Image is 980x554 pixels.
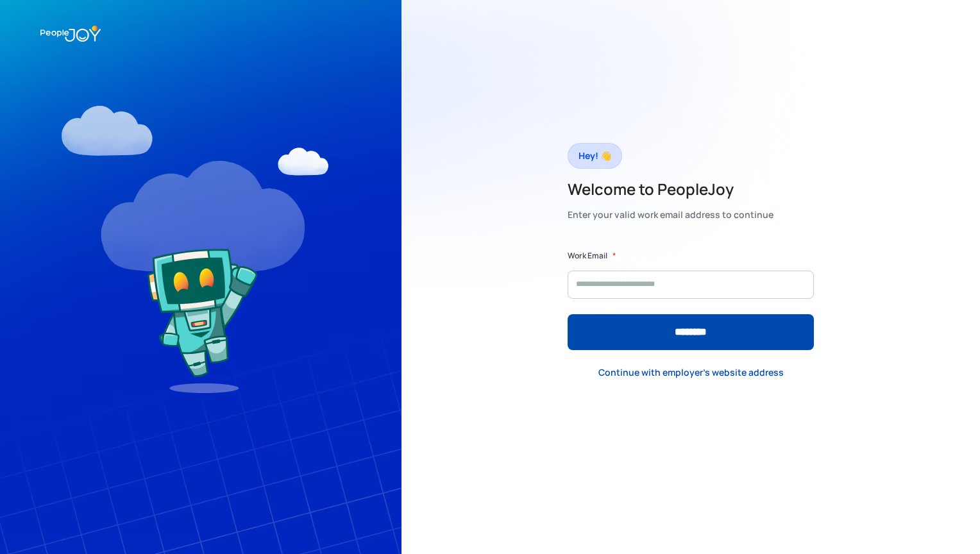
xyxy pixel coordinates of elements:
[579,147,611,165] div: Hey! 👋
[588,360,794,386] a: Continue with employer's website address
[598,366,784,379] div: Continue with employer's website address
[568,206,773,224] div: Enter your valid work email address to continue
[568,179,773,199] h2: Welcome to PeopleJoy
[568,249,814,350] form: Form
[568,249,607,262] label: Work Email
